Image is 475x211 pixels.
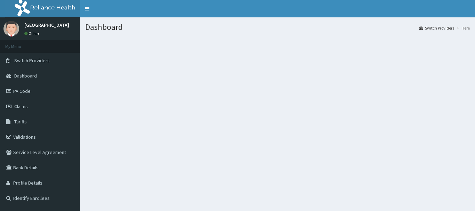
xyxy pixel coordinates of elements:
[24,23,69,27] p: [GEOGRAPHIC_DATA]
[24,31,41,36] a: Online
[14,103,28,109] span: Claims
[85,23,470,32] h1: Dashboard
[419,25,454,31] a: Switch Providers
[455,25,470,31] li: Here
[14,73,37,79] span: Dashboard
[14,119,27,125] span: Tariffs
[3,21,19,36] img: User Image
[14,57,50,64] span: Switch Providers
